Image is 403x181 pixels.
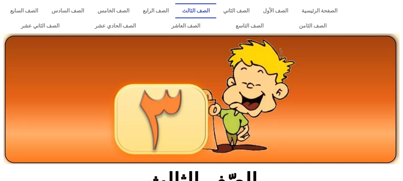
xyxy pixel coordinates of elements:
a: الصف السادس [45,3,91,18]
a: الصف الحادي عشر [77,18,154,33]
a: الصف الثاني عشر [3,18,77,33]
a: الصف التاسع [218,18,281,33]
a: الصف الرابع [136,3,175,18]
a: الصف العاشر [154,18,218,33]
a: الصف الخامس [91,3,136,18]
a: الصف الأول [256,3,295,18]
a: الصف الثامن [281,18,344,33]
a: الصف السابع [3,3,45,18]
a: الصف الثاني [216,3,256,18]
a: الصفحة الرئيسية [295,3,344,18]
a: الصف الثالث [175,3,216,18]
